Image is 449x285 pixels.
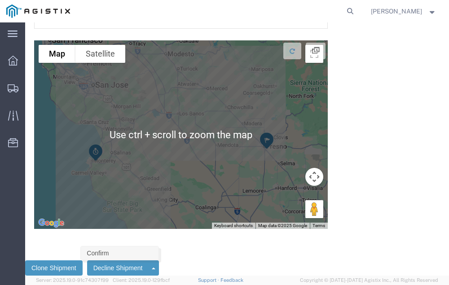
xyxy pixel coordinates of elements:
[370,6,437,17] button: [PERSON_NAME]
[371,6,422,16] span: Neil Coehlo
[220,277,243,283] a: Feedback
[36,277,109,283] span: Server: 2025.19.0-91c74307f99
[113,277,170,283] span: Client: 2025.19.0-129fbcf
[6,4,70,18] img: logo
[25,22,449,276] iframe: FS Legacy Container
[198,277,220,283] a: Support
[300,276,438,284] span: Copyright © [DATE]-[DATE] Agistix Inc., All Rights Reserved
